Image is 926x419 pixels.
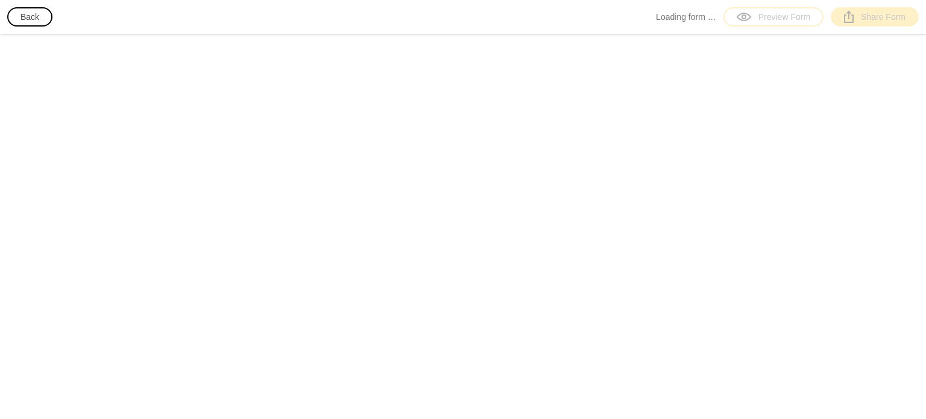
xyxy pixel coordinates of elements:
[831,7,919,27] a: Share Form
[737,11,810,23] div: Preview Form
[844,11,906,23] div: Share Form
[656,11,716,23] span: Loading form …
[723,7,824,27] a: Preview Form
[7,7,52,27] button: Back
